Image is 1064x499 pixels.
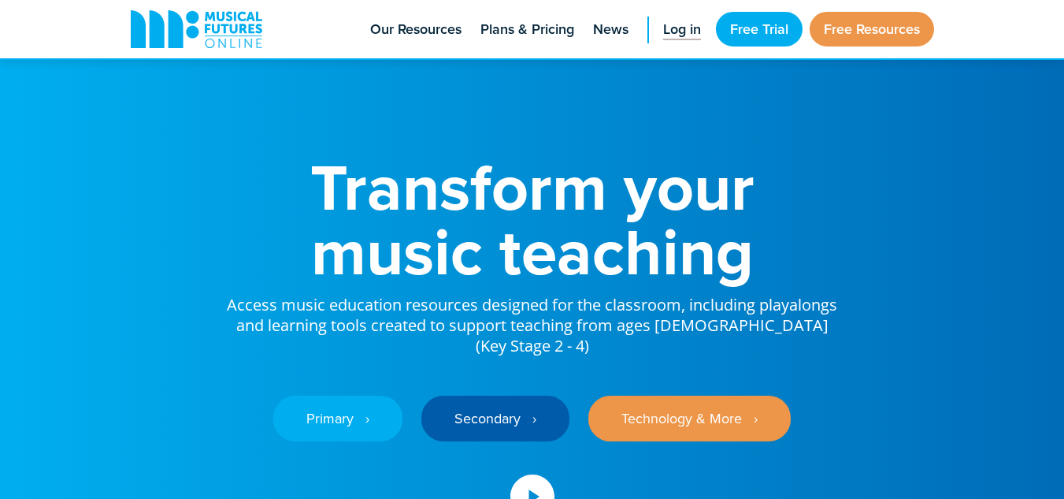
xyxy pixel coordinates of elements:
[370,19,462,40] span: Our Resources
[273,396,402,441] a: Primary ‎‏‏‎ ‎ ›
[716,12,803,47] a: Free Trial
[225,155,840,284] h1: Transform your music teaching
[663,19,701,40] span: Log in
[588,396,791,441] a: Technology & More ‎‏‏‎ ‎ ›
[421,396,569,441] a: Secondary ‎‏‏‎ ‎ ›
[480,19,574,40] span: Plans & Pricing
[225,284,840,356] p: Access music education resources designed for the classroom, including playalongs and learning to...
[810,12,934,47] a: Free Resources
[593,19,628,40] span: News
